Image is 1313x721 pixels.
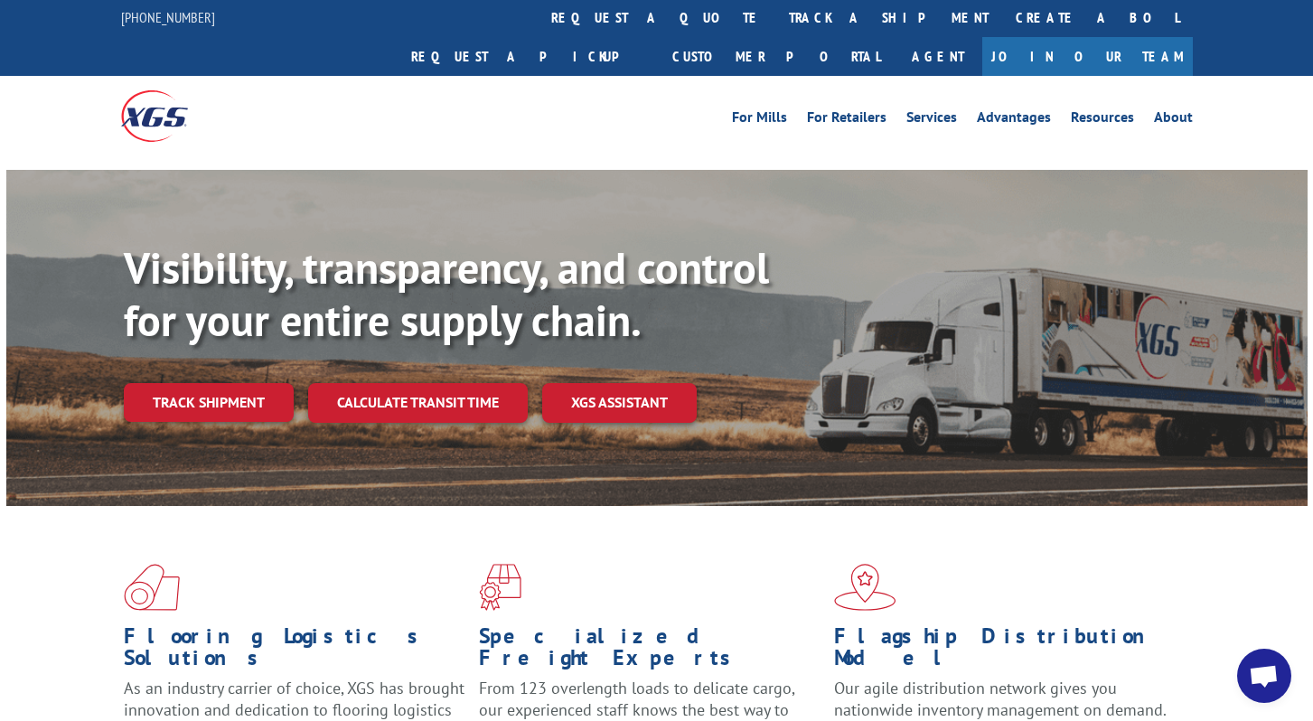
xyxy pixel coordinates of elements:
a: Request a pickup [398,37,659,76]
b: Visibility, transparency, and control for your entire supply chain. [124,239,769,348]
a: About [1154,110,1193,130]
a: Join Our Team [982,37,1193,76]
a: Track shipment [124,383,294,421]
h1: Flagship Distribution Model [834,625,1176,678]
a: Calculate transit time [308,383,528,422]
a: Advantages [977,110,1051,130]
div: Open chat [1237,649,1291,703]
span: Our agile distribution network gives you nationwide inventory management on demand. [834,678,1167,720]
h1: Flooring Logistics Solutions [124,625,465,678]
a: Services [906,110,957,130]
img: xgs-icon-focused-on-flooring-red [479,564,521,611]
a: Resources [1071,110,1134,130]
a: [PHONE_NUMBER] [121,8,215,26]
a: For Mills [732,110,787,130]
h1: Specialized Freight Experts [479,625,821,678]
img: xgs-icon-total-supply-chain-intelligence-red [124,564,180,611]
a: Customer Portal [659,37,894,76]
a: For Retailers [807,110,886,130]
a: Agent [894,37,982,76]
a: XGS ASSISTANT [542,383,697,422]
img: xgs-icon-flagship-distribution-model-red [834,564,896,611]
